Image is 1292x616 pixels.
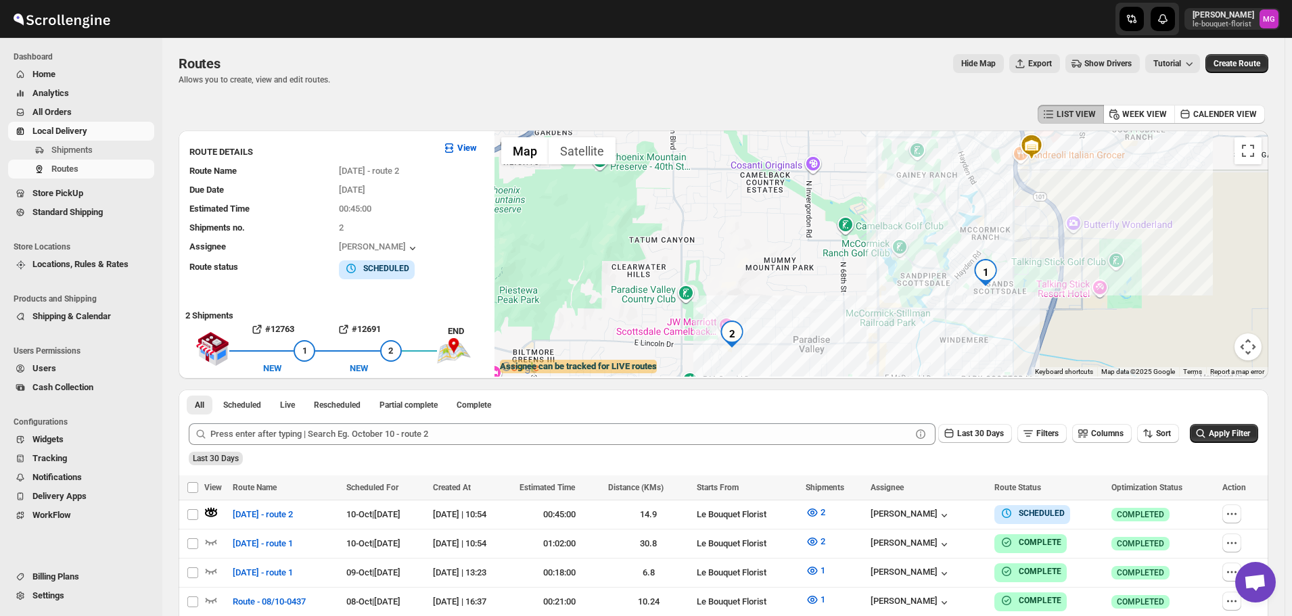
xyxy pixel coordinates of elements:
button: Shipping & Calendar [8,307,154,326]
div: 30.8 [608,537,689,550]
span: Action [1222,483,1246,492]
span: Export [1028,58,1052,69]
div: [PERSON_NAME] [871,567,951,580]
div: NEW [350,362,368,375]
span: Route Name [189,166,237,176]
button: SCHEDULED [1000,506,1065,520]
span: [DATE] - route 2 [339,166,399,176]
span: View [204,483,222,492]
span: COMPLETED [1117,596,1164,607]
span: Users Permissions [14,346,156,356]
div: [PERSON_NAME] [871,596,951,609]
button: Cash Collection [8,378,154,397]
div: 01:02:00 [520,537,600,550]
span: Cash Collection [32,382,93,392]
button: User menu [1184,8,1280,30]
button: Toggle fullscreen view [1235,137,1262,164]
button: [PERSON_NAME] [871,538,951,551]
a: Terms (opens in new tab) [1183,368,1202,375]
span: [DATE] - route 1 [233,537,293,550]
button: 1 [798,560,833,582]
b: View [457,143,477,153]
span: CALENDER VIEW [1193,109,1257,120]
button: Analytics [8,84,154,103]
button: [DATE] - route 1 [225,533,301,554]
span: COMPLETED [1117,538,1164,549]
div: Le Bouquet Florist [697,508,798,521]
button: #12763 [229,318,315,340]
button: Apply Filter [1190,424,1258,443]
button: 1 [798,589,833,611]
span: 2 [821,507,825,517]
button: COMPLETE [1000,565,1061,578]
span: WorkFlow [32,510,71,520]
span: 1 [821,594,825,605]
b: SCHEDULED [1019,508,1065,518]
a: Report a map error [1210,368,1264,375]
div: Open chat [1235,562,1276,602]
button: CALENDER VIEW [1174,105,1265,124]
div: 1 [972,259,999,286]
button: [DATE] - route 2 [225,504,301,525]
button: Delivery Apps [8,487,154,506]
button: Filters [1017,424,1067,443]
input: Press enter after typing | Search Eg. October 10 - route 2 [210,423,911,445]
div: 14.9 [608,508,689,521]
button: WEEK VIEW [1103,105,1175,124]
span: Local Delivery [32,126,87,136]
button: Tutorial [1145,54,1200,73]
button: Widgets [8,430,154,449]
b: COMPLETE [1019,567,1061,576]
span: Scheduled For [346,483,398,492]
span: Assignee [871,483,904,492]
button: WorkFlow [8,506,154,525]
span: Partial complete [379,400,438,410]
text: MG [1263,15,1275,24]
button: COMPLETE [1000,594,1061,607]
button: Map action label [953,54,1004,73]
span: Locations, Rules & Rates [32,259,129,269]
span: All [195,400,204,410]
div: 00:45:00 [520,508,600,521]
span: LIST VIEW [1057,109,1096,120]
button: All Orders [8,103,154,122]
span: Optimization Status [1111,483,1182,492]
b: #12691 [352,324,381,334]
img: shop.svg [195,323,229,375]
span: COMPLETED [1117,567,1164,578]
span: Assignee [189,241,226,252]
span: Configurations [14,417,156,427]
span: COMPLETED [1117,509,1164,520]
button: 2 [798,531,833,552]
div: Le Bouquet Florist [697,566,798,579]
span: Routes [51,164,78,174]
div: END [448,325,488,338]
span: 1 [821,565,825,575]
span: 2 [821,536,825,546]
div: 6.8 [608,566,689,579]
span: Estimated Time [520,483,575,492]
button: Route - 08/10-0437 [225,591,314,613]
span: WEEK VIEW [1122,109,1167,120]
span: Hide Map [961,58,996,69]
div: 00:18:00 [520,566,600,579]
span: Estimated Time [189,204,250,214]
span: 09-Oct | [DATE] [346,567,400,577]
button: Home [8,65,154,84]
button: Locations, Rules & Rates [8,255,154,274]
span: Rescheduled [314,400,361,410]
button: Export [1009,54,1060,73]
h3: ROUTE DETAILS [189,145,432,159]
span: 1 [302,346,307,356]
span: Standard Shipping [32,207,103,217]
span: Filters [1036,429,1059,438]
span: Distance (KMs) [608,483,664,492]
span: Route Status [994,483,1041,492]
button: [PERSON_NAME] [339,241,419,255]
span: Shipments [51,145,93,155]
button: Sort [1137,424,1179,443]
div: NEW [263,362,281,375]
button: Notifications [8,468,154,487]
